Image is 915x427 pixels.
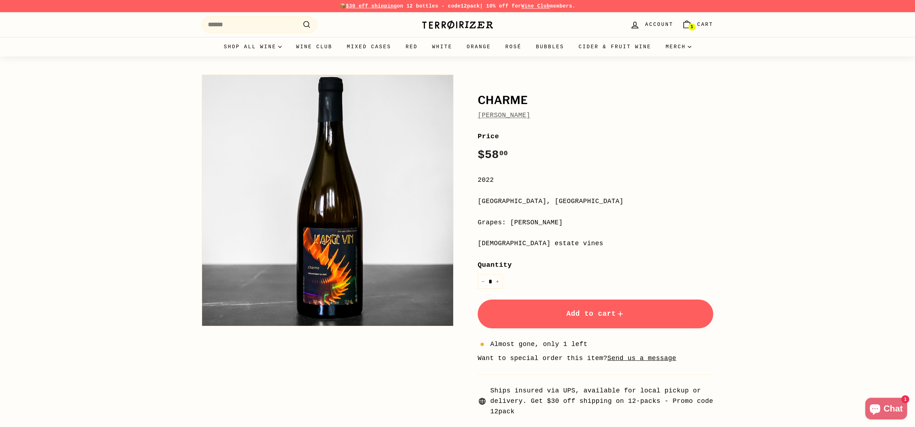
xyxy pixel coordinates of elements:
[492,274,503,289] button: Increase item quantity by one
[478,353,713,364] li: Want to special order this item?
[478,274,488,289] button: Reduce item quantity by one
[478,274,503,289] input: quantity
[461,3,480,9] strong: 12pack
[478,148,508,162] span: $58
[478,112,530,119] a: [PERSON_NAME]
[478,94,713,107] h1: Charme
[187,37,728,57] div: Primary
[478,260,713,270] label: Quantity
[566,310,625,318] span: Add to cart
[478,217,713,228] div: Grapes: [PERSON_NAME]
[478,131,713,142] label: Price
[478,196,713,207] div: [GEOGRAPHIC_DATA], [GEOGRAPHIC_DATA]
[691,24,693,30] span: 1
[340,37,398,57] a: Mixed Cases
[478,300,713,328] button: Add to cart
[863,398,909,421] inbox-online-store-chat: Shopify online store chat
[398,37,425,57] a: Red
[499,149,508,157] sup: 00
[678,14,718,35] a: Cart
[490,386,713,417] span: Ships insured via UPS, available for local pickup or delivery. Get $30 off shipping on 12-packs -...
[626,14,678,35] a: Account
[498,37,529,57] a: Rosé
[217,37,289,57] summary: Shop all wine
[521,3,550,9] a: Wine Club
[460,37,498,57] a: Orange
[202,2,713,10] p: 📦 on 12 bottles - code | 10% off for members.
[490,339,588,350] span: Almost gone, only 1 left
[645,21,673,28] span: Account
[478,175,713,185] div: 2022
[478,238,713,249] div: [DEMOGRAPHIC_DATA] estate vines
[289,37,340,57] a: Wine Club
[529,37,571,57] a: Bubbles
[659,37,698,57] summary: Merch
[346,3,397,9] span: $30 off shipping
[571,37,659,57] a: Cider & Fruit Wine
[425,37,460,57] a: White
[697,21,713,28] span: Cart
[607,355,676,362] a: Send us a message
